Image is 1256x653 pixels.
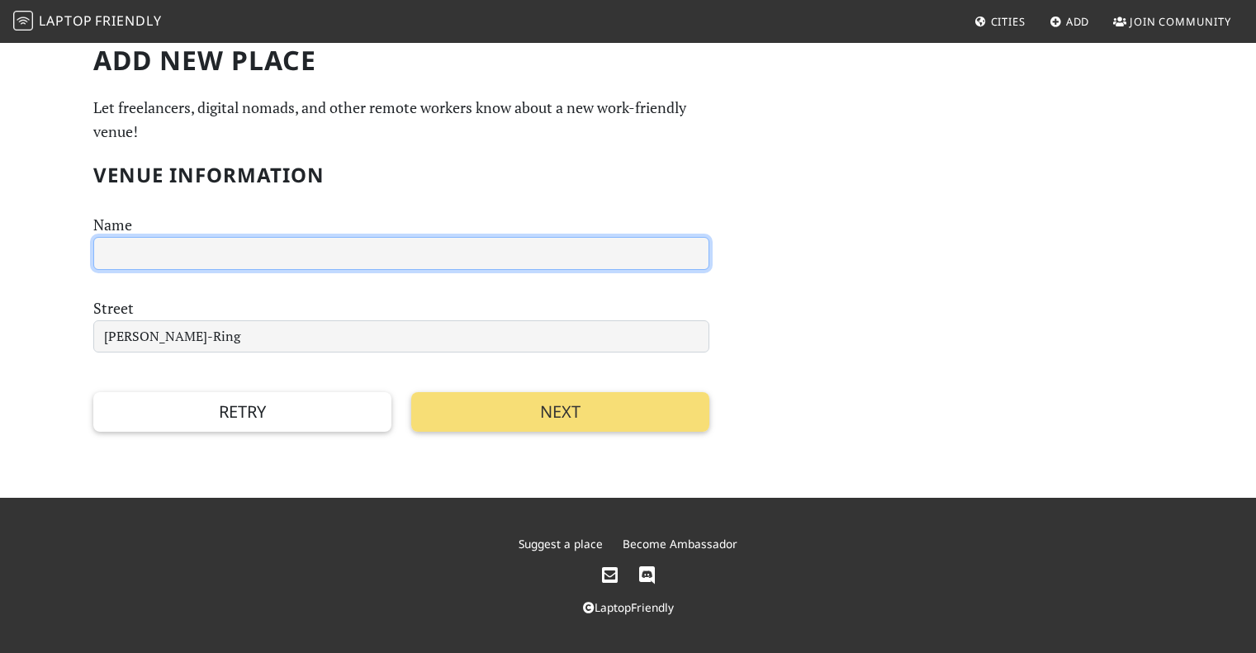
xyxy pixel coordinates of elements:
[93,296,134,320] label: Street
[13,11,33,31] img: LaptopFriendly
[1130,14,1231,29] span: Join Community
[95,12,161,30] span: Friendly
[1107,7,1238,36] a: Join Community
[93,213,132,237] label: Name
[968,7,1032,36] a: Cities
[39,12,92,30] span: Laptop
[411,392,709,432] button: Next
[93,45,709,76] h1: Add new Place
[93,163,709,187] h2: Venue Information
[623,536,737,551] a: Become Ambassador
[1043,7,1097,36] a: Add
[991,14,1026,29] span: Cities
[519,536,603,551] a: Suggest a place
[1066,14,1090,29] span: Add
[13,7,162,36] a: LaptopFriendly LaptopFriendly
[93,96,709,144] p: Let freelancers, digital nomads, and other remote workers know about a new work-friendly venue!
[93,392,391,432] button: Retry
[583,599,674,615] a: LaptopFriendly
